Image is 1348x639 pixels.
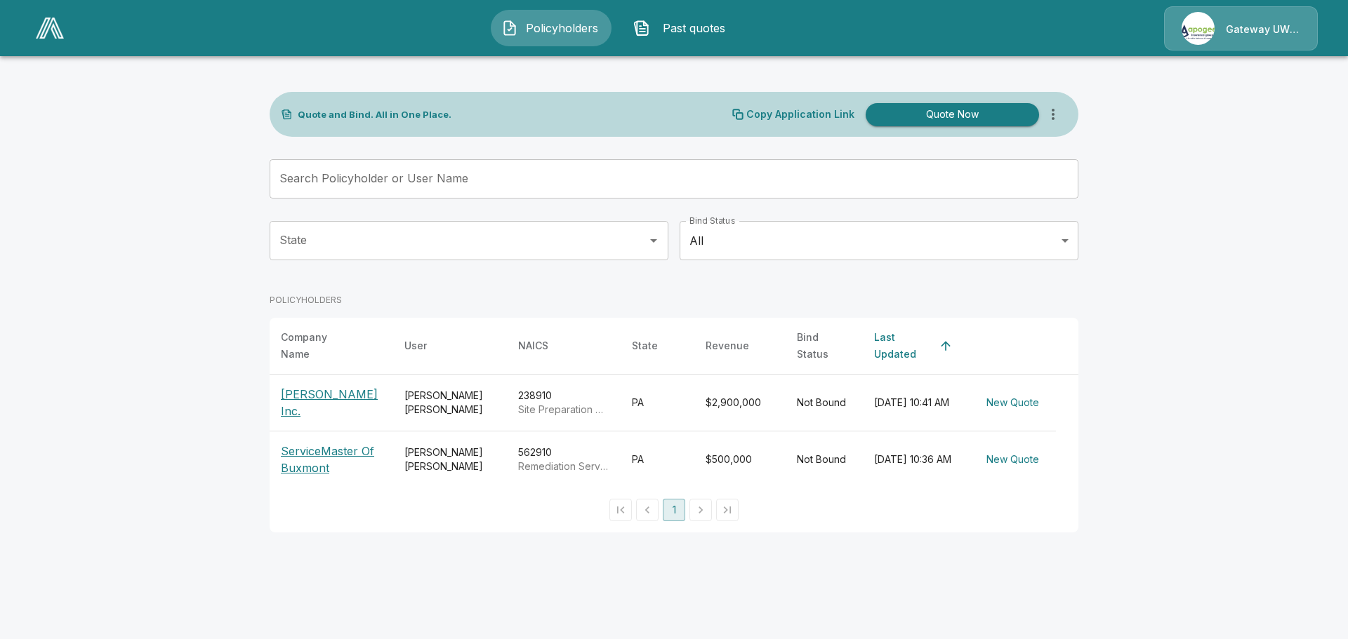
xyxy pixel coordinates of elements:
[298,110,451,119] p: Quote and Bind. All in One Place.
[746,109,854,119] p: Copy Application Link
[644,231,663,250] button: Open
[874,329,933,363] div: Last Updated
[518,445,609,473] div: 562910
[281,329,357,363] div: Company Name
[786,375,863,431] td: Not Bound
[863,375,970,431] td: [DATE] 10:41 AM
[860,103,1039,126] a: Quote Now
[621,375,694,431] td: PA
[404,445,496,473] div: [PERSON_NAME] [PERSON_NAME]
[863,431,970,488] td: [DATE] 10:36 AM
[404,389,496,417] div: [PERSON_NAME] [PERSON_NAME]
[281,386,382,419] p: [PERSON_NAME] Inc.
[518,337,548,354] div: NAICS
[607,499,741,521] nav: pagination navigation
[786,318,863,375] th: Bind Status
[270,294,342,307] p: POLICYHOLDERS
[1039,100,1067,128] button: more
[36,18,64,39] img: AA Logo
[518,403,609,417] p: Site Preparation Contractors
[270,318,1078,487] table: simple table
[786,431,863,488] td: Not Bound
[623,10,744,46] button: Past quotes IconPast quotes
[689,215,735,227] label: Bind Status
[491,10,612,46] button: Policyholders IconPolicyholders
[706,337,749,354] div: Revenue
[281,443,382,476] p: ServiceMaster Of Buxmont
[633,20,650,36] img: Past quotes Icon
[694,431,786,488] td: $500,000
[694,375,786,431] td: $2,900,000
[404,337,427,354] div: User
[981,390,1045,416] button: New Quote
[524,20,601,36] span: Policyholders
[632,337,658,354] div: State
[518,459,609,473] p: Remediation Services
[621,431,694,488] td: PA
[663,499,685,521] button: page 1
[981,447,1045,473] button: New Quote
[866,103,1039,126] button: Quote Now
[518,389,609,417] div: 238910
[656,20,733,36] span: Past quotes
[501,20,518,36] img: Policyholders Icon
[680,221,1078,260] div: All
